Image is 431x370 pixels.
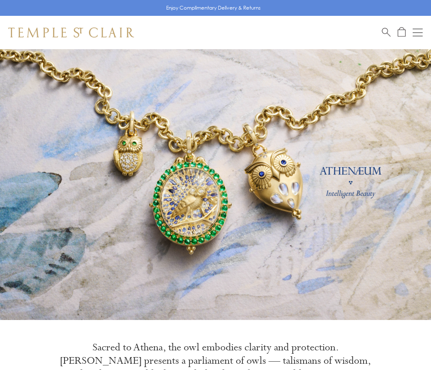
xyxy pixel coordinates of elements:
img: Temple St. Clair [8,27,134,37]
p: Enjoy Complimentary Delivery & Returns [166,4,261,12]
a: Open Shopping Bag [398,27,406,37]
a: Search [382,27,391,37]
button: Open navigation [413,27,423,37]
